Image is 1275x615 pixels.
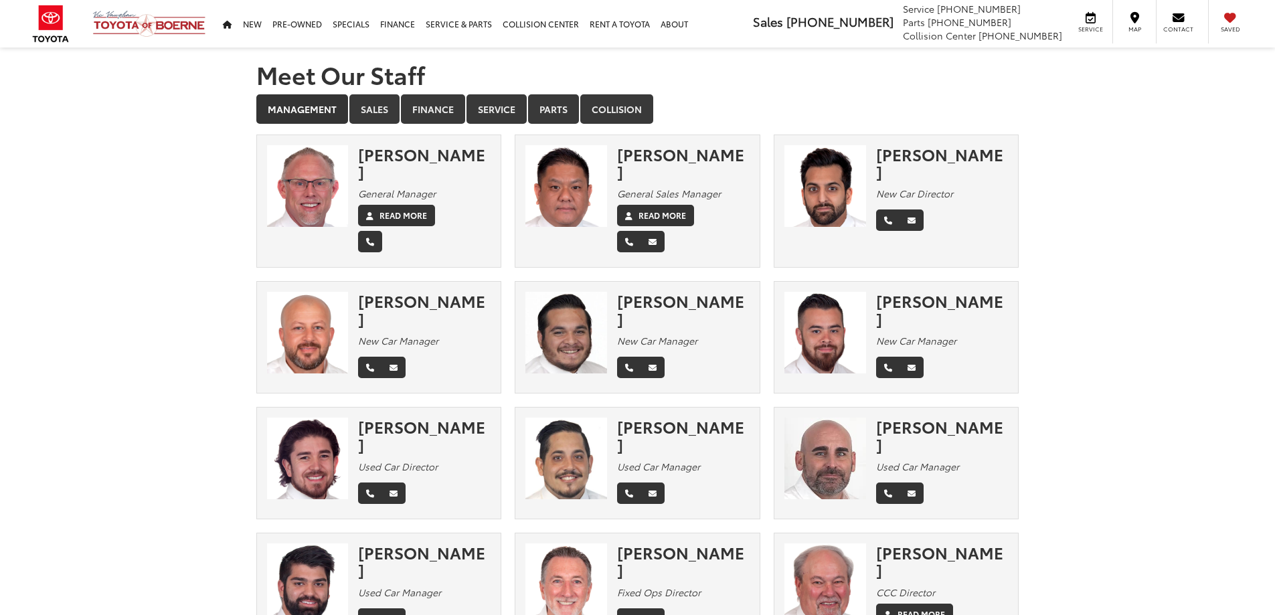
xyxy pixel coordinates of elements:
[903,29,976,42] span: Collision Center
[525,292,607,373] img: Jerry Gomez
[617,418,750,453] div: [PERSON_NAME]
[358,231,382,252] a: Phone
[900,482,924,504] a: Email
[1120,25,1149,33] span: Map
[876,586,935,599] em: CCC Director
[358,482,382,504] a: Phone
[349,94,400,124] a: Sales
[358,460,438,473] em: Used Car Director
[639,209,686,222] label: Read More
[876,334,956,347] em: New Car Manager
[641,231,665,252] a: Email
[267,145,349,227] img: Chris Franklin
[1163,25,1193,33] span: Contact
[617,205,694,226] a: Read More
[753,13,783,30] span: Sales
[528,94,579,124] a: Parts
[358,145,491,181] div: [PERSON_NAME]
[267,418,349,499] img: David Padilla
[617,187,721,200] em: General Sales Manager
[580,94,653,124] a: Collision
[617,482,641,504] a: Phone
[256,94,348,124] a: Management
[937,2,1021,15] span: [PHONE_NUMBER]
[358,357,382,378] a: Phone
[1076,25,1106,33] span: Service
[381,482,406,504] a: Email
[617,231,641,252] a: Phone
[876,543,1009,579] div: [PERSON_NAME]
[876,209,900,231] a: Phone
[617,357,641,378] a: Phone
[379,209,427,222] label: Read More
[903,2,934,15] span: Service
[381,357,406,378] a: Email
[900,209,924,231] a: Email
[525,145,607,227] img: Tuan Tran
[979,29,1062,42] span: [PHONE_NUMBER]
[784,418,866,499] img: Gregg Dickey
[401,94,465,124] a: Finance
[876,418,1009,453] div: [PERSON_NAME]
[876,482,900,504] a: Phone
[466,94,527,124] a: Service
[928,15,1011,29] span: [PHONE_NUMBER]
[617,334,697,347] em: New Car Manager
[358,205,435,226] a: Read More
[358,292,491,327] div: [PERSON_NAME]
[1215,25,1245,33] span: Saved
[256,94,1019,125] div: Department Tabs
[267,292,349,373] img: Sam Abraham
[617,586,701,599] em: Fixed Ops Director
[641,357,665,378] a: Email
[358,334,438,347] em: New Car Manager
[617,292,750,327] div: [PERSON_NAME]
[92,10,206,37] img: Vic Vaughan Toyota of Boerne
[876,460,959,473] em: Used Car Manager
[876,357,900,378] a: Phone
[784,292,866,373] img: Aaron Cooper
[358,586,441,599] em: Used Car Manager
[358,187,436,200] em: General Manager
[876,145,1009,181] div: [PERSON_NAME]
[617,460,700,473] em: Used Car Manager
[256,61,1019,88] h1: Meet Our Staff
[358,543,491,579] div: [PERSON_NAME]
[900,357,924,378] a: Email
[903,15,925,29] span: Parts
[784,145,866,227] img: Aman Shiekh
[525,418,607,499] img: Larry Horn
[358,418,491,453] div: [PERSON_NAME]
[786,13,894,30] span: [PHONE_NUMBER]
[641,482,665,504] a: Email
[617,543,750,579] div: [PERSON_NAME]
[617,145,750,181] div: [PERSON_NAME]
[876,187,953,200] em: New Car Director
[876,292,1009,327] div: [PERSON_NAME]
